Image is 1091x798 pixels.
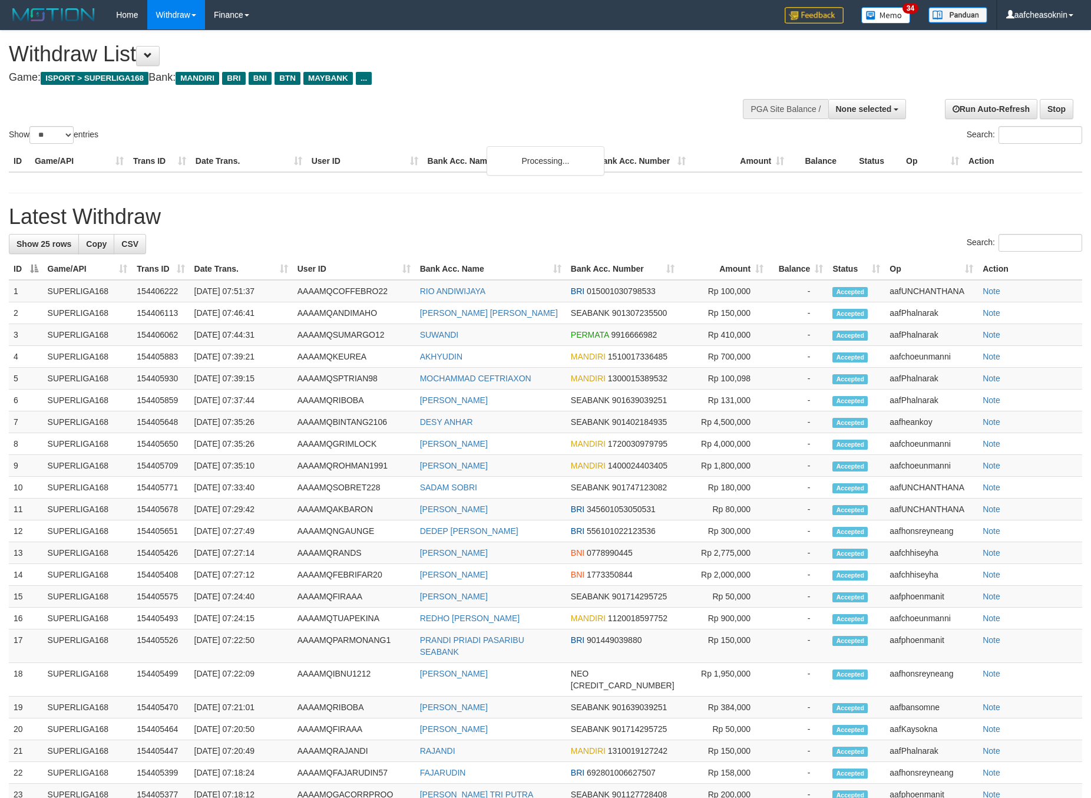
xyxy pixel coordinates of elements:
[999,234,1082,252] input: Search:
[768,542,828,564] td: -
[768,258,828,280] th: Balance: activate to sort column ascending
[679,346,768,368] td: Rp 700,000
[679,324,768,346] td: Rp 410,000
[571,483,610,492] span: SEABANK
[176,72,219,85] span: MANDIRI
[132,390,189,411] td: 154405859
[132,477,189,499] td: 154405771
[9,477,43,499] td: 10
[9,390,43,411] td: 6
[43,390,133,411] td: SUPERLIGA168
[9,150,30,172] th: ID
[571,395,610,405] span: SEABANK
[566,258,679,280] th: Bank Acc. Number: activate to sort column ascending
[587,635,642,645] span: Copy 901449039880 to clipboard
[571,635,584,645] span: BRI
[983,504,1000,514] a: Note
[275,72,300,85] span: BTN
[43,564,133,586] td: SUPERLIGA168
[420,768,466,777] a: FAJARUDIN
[9,126,98,144] label: Show entries
[885,258,978,280] th: Op: activate to sort column ascending
[43,520,133,542] td: SUPERLIGA168
[420,417,473,427] a: DESY ANHAR
[16,239,71,249] span: Show 25 rows
[983,483,1000,492] a: Note
[132,608,189,629] td: 154405493
[983,703,1000,712] a: Note
[945,99,1037,119] a: Run Auto-Refresh
[679,520,768,542] td: Rp 300,000
[571,461,606,470] span: MANDIRI
[983,570,1000,579] a: Note
[608,352,667,361] span: Copy 1510017336485 to clipboard
[307,150,423,172] th: User ID
[978,258,1082,280] th: Action
[420,504,488,514] a: [PERSON_NAME]
[43,368,133,390] td: SUPERLIGA168
[902,3,918,14] span: 34
[832,527,868,537] span: Accepted
[679,368,768,390] td: Rp 100,098
[832,287,868,297] span: Accepted
[571,614,606,623] span: MANDIRI
[885,564,978,586] td: aafchhiseyha
[420,526,518,536] a: DEDEP [PERSON_NAME]
[190,586,293,608] td: [DATE] 07:24:40
[571,374,606,383] span: MANDIRI
[9,663,43,697] td: 18
[612,483,667,492] span: Copy 901747123082 to clipboard
[249,72,272,85] span: BNI
[9,6,98,24] img: MOTION_logo.png
[190,629,293,663] td: [DATE] 07:22:50
[190,608,293,629] td: [DATE] 07:24:15
[356,72,372,85] span: ...
[832,418,868,428] span: Accepted
[9,42,716,66] h1: Withdraw List
[121,239,138,249] span: CSV
[679,433,768,455] td: Rp 4,000,000
[190,564,293,586] td: [DATE] 07:27:12
[983,374,1000,383] a: Note
[768,433,828,455] td: -
[768,663,828,697] td: -
[420,330,459,339] a: SUWANDI
[571,570,584,579] span: BNI
[679,455,768,477] td: Rp 1,800,000
[43,586,133,608] td: SUPERLIGA168
[832,440,868,450] span: Accepted
[861,7,911,24] img: Button%20Memo.svg
[293,258,415,280] th: User ID: activate to sort column ascending
[768,390,828,411] td: -
[571,330,609,339] span: PERMATA
[571,417,610,427] span: SEABANK
[828,99,907,119] button: None selected
[608,374,667,383] span: Copy 1300015389532 to clipboard
[587,570,633,579] span: Copy 1773350844 to clipboard
[885,411,978,433] td: aafheankoy
[43,302,133,324] td: SUPERLIGA168
[9,324,43,346] td: 3
[43,542,133,564] td: SUPERLIGA168
[9,433,43,455] td: 8
[420,548,488,558] a: [PERSON_NAME]
[293,390,415,411] td: AAAAMQRIBOBA
[78,234,114,254] a: Copy
[983,308,1000,318] a: Note
[768,411,828,433] td: -
[832,483,868,493] span: Accepted
[9,542,43,564] td: 13
[9,280,43,302] td: 1
[768,499,828,520] td: -
[190,499,293,520] td: [DATE] 07:29:42
[768,586,828,608] td: -
[86,239,107,249] span: Copy
[190,411,293,433] td: [DATE] 07:35:26
[43,433,133,455] td: SUPERLIGA168
[832,614,868,624] span: Accepted
[43,608,133,629] td: SUPERLIGA168
[587,504,656,514] span: Copy 345601053050531 to clipboard
[828,258,885,280] th: Status: activate to sort column ascending
[571,439,606,449] span: MANDIRI
[983,768,1000,777] a: Note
